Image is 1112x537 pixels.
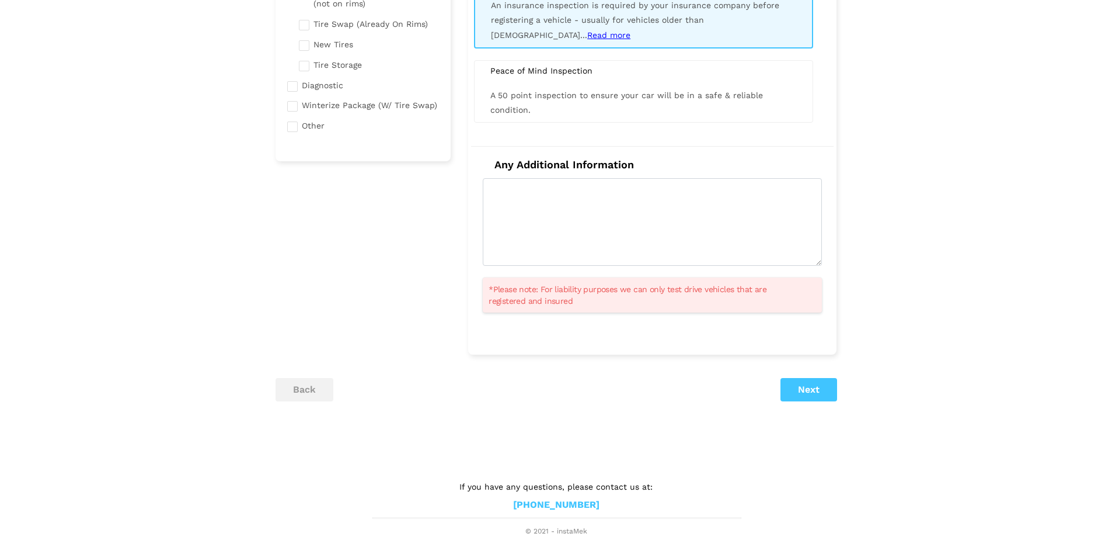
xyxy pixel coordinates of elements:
p: If you have any questions, please contact us at: [372,480,740,493]
span: *Please note: For liability purposes we can only test drive vehicles that are registered and insured [489,283,801,307]
a: [PHONE_NUMBER] [513,499,599,511]
span: Read more [587,30,630,40]
span: A 50 point inspection to ensure your car will be in a safe & reliable condition. [490,91,763,115]
span: An insurance inspection is required by your insurance company before registering a vehicle - usua... [491,1,779,39]
button: back [276,378,333,401]
span: © 2021 - instaMek [372,527,740,536]
button: Next [780,378,837,401]
h4: Any Additional Information [483,158,822,171]
div: Peace of Mind Inspection [482,65,806,76]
